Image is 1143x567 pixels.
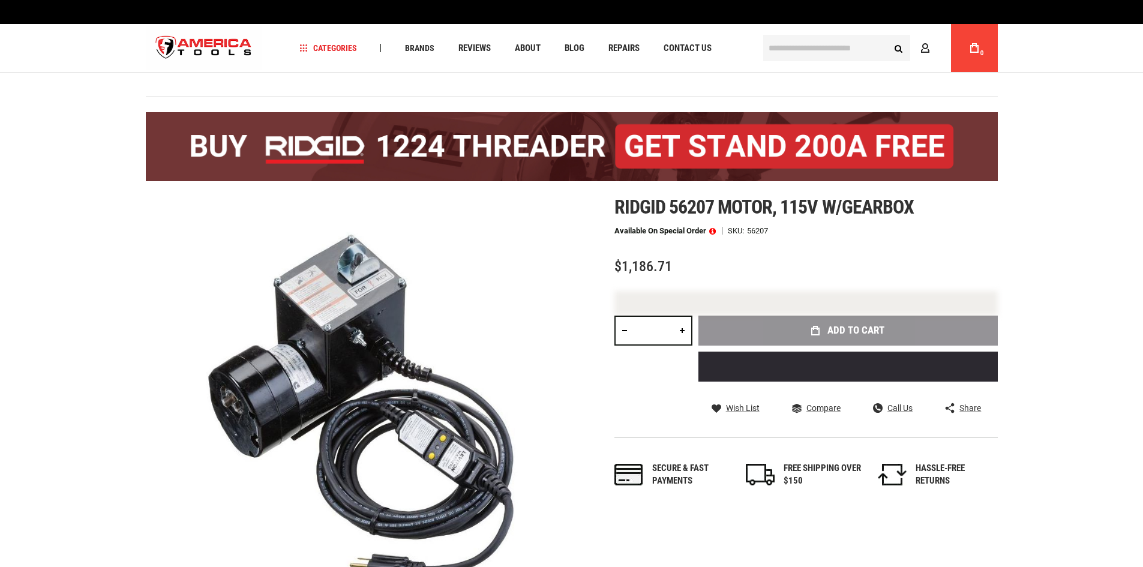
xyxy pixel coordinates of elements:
span: Ridgid 56207 motor, 115v w/gearbox [614,196,914,218]
a: store logo [146,26,262,71]
a: Blog [559,40,590,56]
span: Blog [565,44,584,53]
span: Share [959,404,981,412]
span: Reviews [458,44,491,53]
div: FREE SHIPPING OVER $150 [784,462,862,488]
div: HASSLE-FREE RETURNS [916,462,994,488]
strong: SKU [728,227,747,235]
a: Reviews [453,40,496,56]
a: Repairs [603,40,645,56]
div: 56207 [747,227,768,235]
span: 0 [980,50,984,56]
p: Available on Special Order [614,227,716,235]
span: About [515,44,541,53]
span: Brands [405,44,434,52]
span: Call Us [887,404,913,412]
button: Search [887,37,910,59]
a: Call Us [873,403,913,413]
a: Brands [400,40,440,56]
img: BOGO: Buy the RIDGID® 1224 Threader (26092), get the 92467 200A Stand FREE! [146,112,998,181]
img: payments [614,464,643,485]
span: Wish List [726,404,760,412]
img: shipping [746,464,775,485]
img: America Tools [146,26,262,71]
div: Secure & fast payments [652,462,730,488]
span: $1,186.71 [614,258,672,275]
a: Contact Us [658,40,717,56]
span: Compare [806,404,841,412]
span: Contact Us [664,44,712,53]
a: 0 [963,24,986,72]
a: Wish List [712,403,760,413]
a: Categories [294,40,362,56]
img: returns [878,464,907,485]
a: Compare [792,403,841,413]
span: Repairs [608,44,640,53]
span: Categories [299,44,357,52]
a: About [509,40,546,56]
